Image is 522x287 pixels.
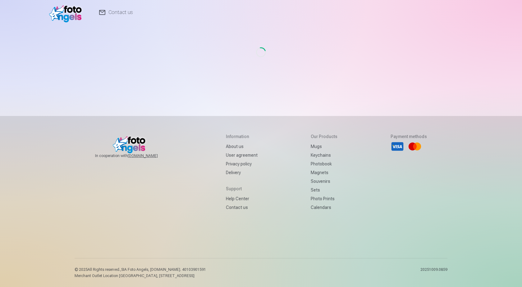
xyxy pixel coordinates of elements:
[226,203,258,212] a: Contact us
[391,133,427,140] h5: Payment methods
[75,267,206,272] p: © 2025 All Rights reserved. ,
[226,142,258,151] a: About us
[311,151,337,160] a: Keychains
[311,142,337,151] a: Mugs
[408,140,422,153] li: Mastercard
[311,186,337,194] a: Sets
[226,168,258,177] a: Delivery
[226,186,258,192] h5: Support
[311,160,337,168] a: Photobook
[311,168,337,177] a: Magnets
[391,140,404,153] li: Visa
[226,133,258,140] h5: Information
[75,273,206,278] p: Merchant Outlet Location [GEOGRAPHIC_DATA], [STREET_ADDRESS]
[226,151,258,160] a: User agreement
[420,267,447,278] p: 20251009.0859
[226,160,258,168] a: Privacy policy
[311,177,337,186] a: Souvenirs
[95,153,173,158] span: In cooperation with
[121,267,206,272] span: SIA Foto Angels, [DOMAIN_NAME]. 40103901591
[311,194,337,203] a: Photo prints
[128,153,173,158] a: [DOMAIN_NAME]
[49,2,85,22] img: /v1
[311,133,337,140] h5: Our products
[311,203,337,212] a: Calendars
[226,194,258,203] a: Help Center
